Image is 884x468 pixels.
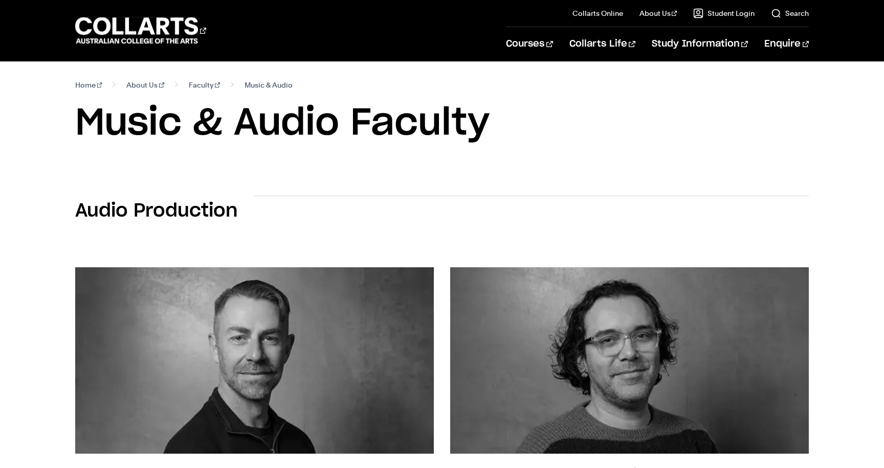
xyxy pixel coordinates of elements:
a: Collarts Life [569,27,635,61]
span: Music & Audio [245,78,293,92]
a: Student Login [693,8,755,18]
a: About Us [639,8,677,18]
a: Home [75,78,102,92]
a: Collarts Online [572,8,623,18]
a: Enquire [764,27,809,61]
div: Go to homepage [75,16,206,45]
a: About Us [126,78,164,92]
a: Faculty [189,78,220,92]
a: Study Information [652,27,748,61]
h2: Audio Production [75,200,238,222]
a: Courses [506,27,552,61]
a: Search [771,8,809,18]
h1: Music & Audio Faculty [75,100,809,146]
